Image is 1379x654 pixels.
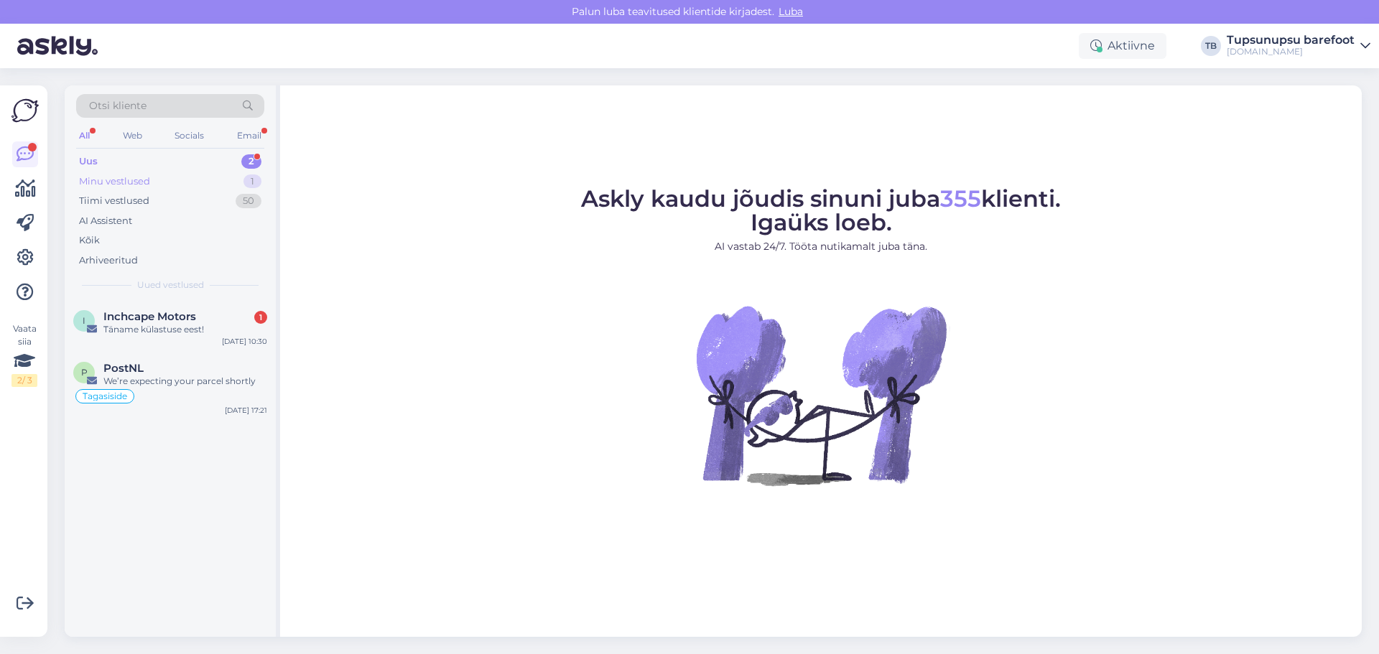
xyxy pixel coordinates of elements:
[225,405,267,416] div: [DATE] 17:21
[103,310,196,323] span: Inchcape Motors
[692,266,950,524] img: No Chat active
[103,375,267,388] div: We’re expecting your parcel shortly
[172,126,207,145] div: Socials
[83,392,127,401] span: Tagasiside
[254,311,267,324] div: 1
[581,239,1061,254] p: AI vastab 24/7. Tööta nutikamalt juba täna.
[222,336,267,347] div: [DATE] 10:30
[81,367,88,378] span: P
[79,233,100,248] div: Kõik
[103,362,144,375] span: PostNL
[940,184,981,212] span: 355
[11,322,37,387] div: Vaata siia
[1201,36,1221,56] div: TB
[137,279,204,291] span: Uued vestlused
[1227,34,1370,57] a: Tupsunupsu barefoot[DOMAIN_NAME]
[243,174,261,189] div: 1
[1079,33,1166,59] div: Aktiivne
[11,374,37,387] div: 2 / 3
[120,126,145,145] div: Web
[1227,46,1355,57] div: [DOMAIN_NAME]
[79,253,138,268] div: Arhiveeritud
[236,194,261,208] div: 50
[1227,34,1355,46] div: Tupsunupsu barefoot
[79,174,150,189] div: Minu vestlused
[79,154,98,169] div: Uus
[89,98,147,113] span: Otsi kliente
[83,315,85,326] span: I
[79,214,132,228] div: AI Assistent
[774,5,807,18] span: Luba
[581,184,1061,236] span: Askly kaudu jõudis sinuni juba klienti. Igaüks loeb.
[76,126,93,145] div: All
[103,323,267,336] div: Täname külastuse eest!
[234,126,264,145] div: Email
[79,194,149,208] div: Tiimi vestlused
[11,97,39,124] img: Askly Logo
[241,154,261,169] div: 2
